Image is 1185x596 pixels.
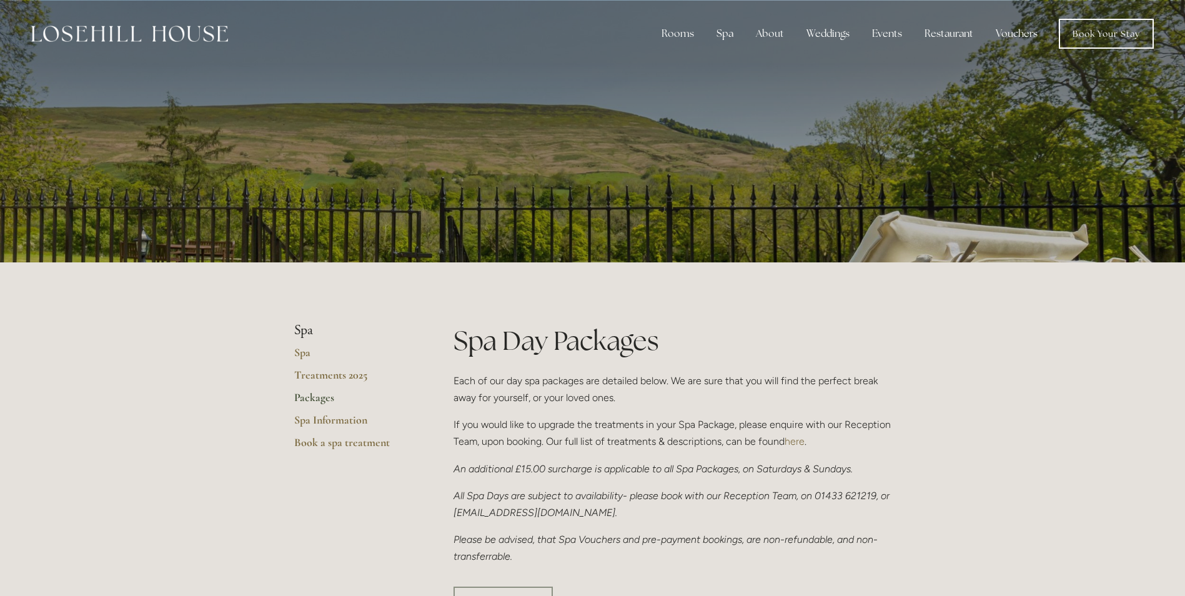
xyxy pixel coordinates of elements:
a: Spa Information [294,413,414,435]
div: Weddings [796,21,860,46]
div: Events [862,21,912,46]
img: Losehill House [31,26,228,42]
em: Please be advised, that Spa Vouchers and pre-payment bookings, are non-refundable, and non-transf... [454,534,878,562]
div: Rooms [652,21,704,46]
a: Spa [294,345,414,368]
em: All Spa Days are subject to availability- please book with our Reception Team, on 01433 621219, o... [454,490,892,519]
p: If you would like to upgrade the treatments in your Spa Package, please enquire with our Receptio... [454,416,891,450]
a: Treatments 2025 [294,368,414,390]
a: Book Your Stay [1059,19,1154,49]
a: Packages [294,390,414,413]
a: here [785,435,805,447]
a: Vouchers [986,21,1048,46]
div: Spa [707,21,743,46]
h1: Spa Day Packages [454,322,891,359]
div: About [746,21,794,46]
li: Spa [294,322,414,339]
em: An additional £15.00 surcharge is applicable to all Spa Packages, on Saturdays & Sundays. [454,463,853,475]
p: Each of our day spa packages are detailed below. We are sure that you will find the perfect break... [454,372,891,406]
a: Book a spa treatment [294,435,414,458]
div: Restaurant [915,21,983,46]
